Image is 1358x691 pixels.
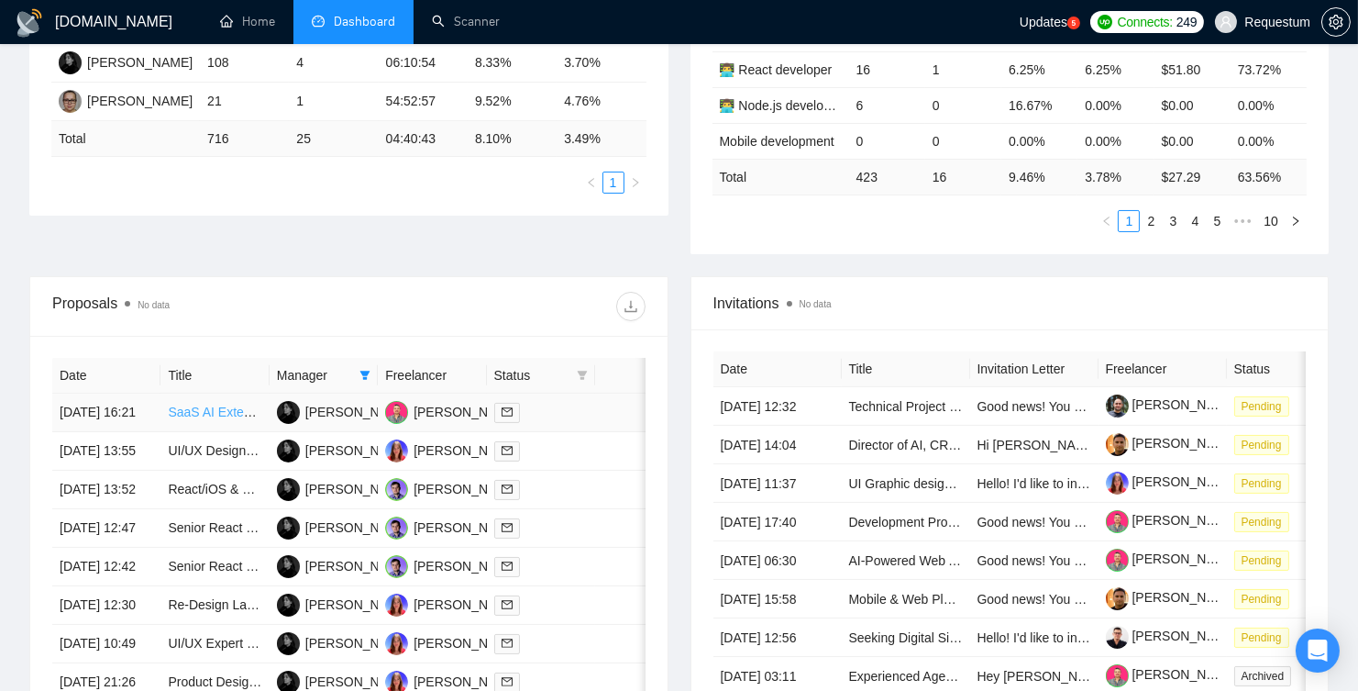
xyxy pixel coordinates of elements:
[385,596,519,611] a: IP[PERSON_NAME]
[577,370,588,381] span: filter
[713,464,842,503] td: [DATE] 11:37
[925,51,1001,87] td: 1
[385,519,519,534] a: MP[PERSON_NAME]
[305,440,411,461] div: [PERSON_NAME]
[385,404,519,418] a: DB[PERSON_NAME]
[305,479,411,499] div: [PERSON_NAME]
[200,121,289,157] td: 716
[1001,87,1077,123] td: 16.67%
[849,553,1138,568] a: AI-Powered Web App for Excel Format Conversion
[52,548,160,586] td: [DATE] 12:42
[277,635,411,650] a: AK[PERSON_NAME]
[849,476,964,491] a: UI Graphic designer
[277,481,411,496] a: AK[PERSON_NAME]
[713,541,842,580] td: [DATE] 06:30
[160,625,269,663] td: UI/UX Expert Needed for Unique Website Design
[277,478,300,501] img: AK
[502,522,513,533] span: mail
[15,8,44,38] img: logo
[277,365,352,385] span: Manager
[305,402,411,422] div: [PERSON_NAME]
[849,51,925,87] td: 16
[1101,216,1112,227] span: left
[160,471,269,509] td: React/iOS & Web Developer to Finalize and Launch Exercise App MVP for Cycle Instructors
[502,638,513,649] span: mail
[168,597,310,612] a: Re-Design Landing page
[270,358,378,394] th: Manager
[1154,87,1231,123] td: $0.00
[842,580,970,619] td: Mobile & Web Platform Development for Youth Sports Gear Management
[1220,16,1232,28] span: user
[289,121,378,157] td: 25
[356,362,374,389] span: filter
[385,674,519,688] a: IP[PERSON_NAME]
[502,599,513,610] span: mail
[925,159,1001,195] td: 16
[970,351,1099,387] th: Invitation Letter
[849,123,925,159] td: 0
[168,443,383,458] a: UI/UX Designer for Website Redesign
[52,471,160,509] td: [DATE] 13:52
[277,594,300,617] img: AK
[220,14,275,29] a: homeHome
[468,121,557,157] td: 8.10 %
[385,632,408,655] img: IP
[52,394,160,432] td: [DATE] 16:21
[1077,159,1154,195] td: 3.78 %
[160,586,269,625] td: Re-Design Landing page
[52,358,160,394] th: Date
[1227,351,1355,387] th: Status
[359,370,370,381] span: filter
[602,172,624,194] li: 1
[385,401,408,424] img: DB
[277,674,411,688] a: AK[PERSON_NAME]
[277,404,411,418] a: AK[PERSON_NAME]
[849,399,1327,414] a: Technical Project Manager / Client Solutions Coordinator (Client-Facing + Technical)
[138,300,170,310] span: No data
[468,83,557,121] td: 9.52%
[713,351,842,387] th: Date
[1234,435,1289,455] span: Pending
[557,121,646,157] td: 3.49 %
[925,123,1001,159] td: 0
[1099,351,1227,387] th: Freelancer
[52,509,160,548] td: [DATE] 12:47
[1234,398,1297,413] a: Pending
[277,632,300,655] img: AK
[277,440,300,463] img: AK
[1106,395,1129,418] img: c1mZwmIHZG2KEmQqZQ_J48YpMc-Z-5JYg_kZcgcvALAYhRfF6_HnopDgGFEd25WK_-
[160,548,269,586] td: Senior React Native Developer
[414,479,519,499] div: [PERSON_NAME]
[1321,7,1351,37] button: setting
[849,592,1264,607] a: Mobile & Web Platform Development for Youth Sports Gear Management
[502,484,513,495] span: mail
[52,292,348,321] div: Proposals
[1234,514,1297,529] a: Pending
[277,442,411,457] a: AK[PERSON_NAME]
[277,558,411,573] a: AK[PERSON_NAME]
[59,90,82,113] img: IK
[720,98,843,113] a: 👨‍💻 Node.js developer
[494,365,569,385] span: Status
[1106,474,1238,489] a: [PERSON_NAME]
[1119,211,1139,231] a: 1
[1234,666,1292,686] span: Archived
[1234,630,1297,644] a: Pending
[849,438,1056,452] a: Director of AI, CRM & Lead Systems
[1163,211,1183,231] a: 3
[1234,628,1289,648] span: Pending
[1118,12,1173,32] span: Connects:
[385,555,408,578] img: MP
[573,362,591,389] span: filter
[1231,123,1307,159] td: 0.00%
[502,407,513,418] span: mail
[1321,15,1351,29] a: setting
[289,83,378,121] td: 1
[1077,123,1154,159] td: 0.00%
[1234,474,1289,494] span: Pending
[1234,551,1289,571] span: Pending
[1001,123,1077,159] td: 0.00%
[624,172,646,194] li: Next Page
[277,555,300,578] img: AK
[1154,51,1231,87] td: $51.80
